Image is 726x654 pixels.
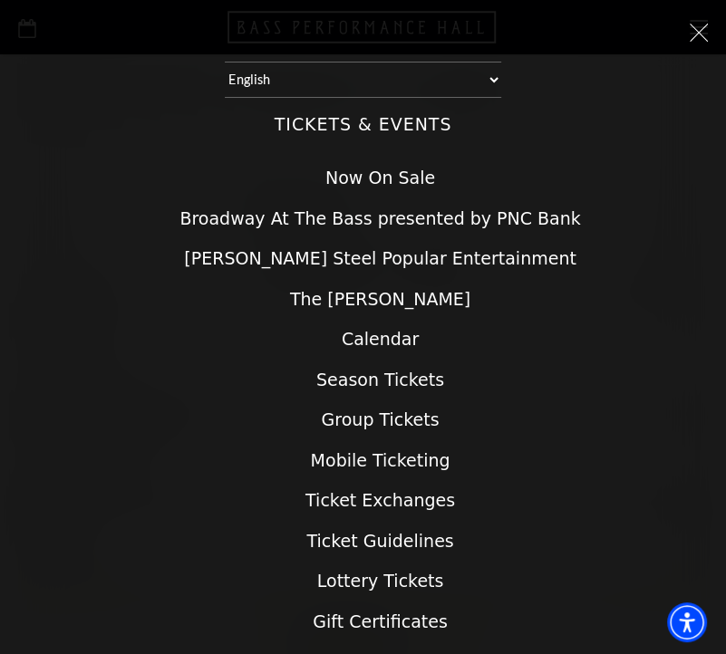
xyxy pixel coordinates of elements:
div: Accessibility Menu [667,602,707,642]
a: The [PERSON_NAME] [290,289,470,309]
a: Group Tickets [322,409,440,429]
a: Calendar [342,329,419,349]
a: Ticket Guidelines [306,531,453,551]
a: Lottery Tickets [317,571,444,591]
a: Now On Sale [325,168,435,188]
select: Select: [225,62,500,98]
a: Gift Certificates [313,611,447,631]
a: Broadway At The Bass presented by PNC Bank [179,208,580,228]
a: Ticket Exchanges [305,490,455,510]
label: Tickets & Events [275,112,452,137]
a: Season Tickets [316,370,444,390]
a: Mobile Ticketing [311,450,450,470]
a: [PERSON_NAME] Steel Popular Entertainment [184,248,576,268]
